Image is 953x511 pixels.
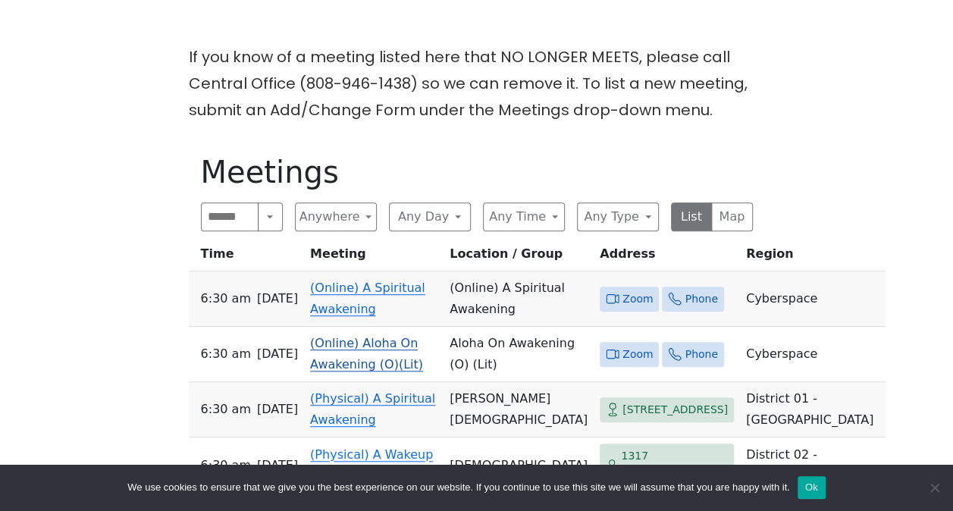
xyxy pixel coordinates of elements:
button: Map [711,202,753,231]
span: 6:30 AM [201,455,251,476]
span: [DATE] [257,455,298,476]
span: [DATE] [257,288,298,309]
td: District 01 - [GEOGRAPHIC_DATA] [740,382,886,437]
th: Meeting [304,243,444,271]
a: (Online) Aloha On Awakening (O)(Lit) [310,336,423,371]
th: Time [189,243,305,271]
a: (Physical) A Spiritual Awakening [310,391,435,427]
td: Cyberspace [740,327,886,382]
span: Zoom [622,290,653,309]
button: Any Type [577,202,659,231]
span: 6:30 AM [201,343,251,365]
td: Cyberspace [740,271,886,327]
span: [DATE] [257,343,298,365]
p: If you know of a meeting listed here that NO LONGER MEETS, please call Central Office (808-946-14... [189,44,765,124]
button: Search [258,202,282,231]
button: Anywhere [295,202,377,231]
span: 6:30 AM [201,399,251,420]
td: [DEMOGRAPHIC_DATA] [444,437,594,494]
td: (Online) A Spiritual Awakening [444,271,594,327]
span: Phone [685,290,717,309]
button: List [671,202,713,231]
h1: Meetings [201,154,753,190]
span: We use cookies to ensure that we give you the best experience on our website. If you continue to ... [127,480,789,495]
span: [DATE] [257,399,298,420]
span: [STREET_ADDRESS] [622,400,728,419]
th: Region [740,243,886,271]
button: Ok [798,476,826,499]
span: 1317 [PERSON_NAME] [621,447,728,484]
button: Any Day [389,202,471,231]
th: Location / Group [444,243,594,271]
span: Zoom [622,345,653,364]
td: [PERSON_NAME][DEMOGRAPHIC_DATA] [444,382,594,437]
button: Any Time [483,202,565,231]
span: Phone [685,345,717,364]
td: Aloha On Awakening (O) (Lit) [444,327,594,382]
a: (Online) A Spiritual Awakening [310,281,425,316]
a: (Physical) A Wakeup Call [310,447,433,483]
td: District 02 - [GEOGRAPHIC_DATA] [740,437,886,494]
input: Search [201,202,259,231]
span: No [926,480,942,495]
th: Address [594,243,740,271]
span: 6:30 AM [201,288,251,309]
